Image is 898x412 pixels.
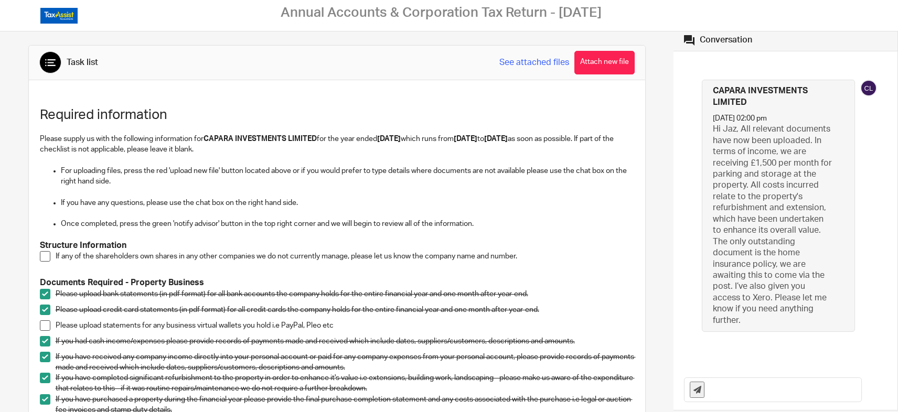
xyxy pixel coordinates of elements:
strong: [DATE] [484,135,508,143]
strong: [DATE] [377,135,401,143]
p: If any of the shareholders own shares in any other companies we do not currently manage, please l... [56,251,634,262]
h2: Annual Accounts & Corporation Tax Return - [DATE] [281,5,602,21]
strong: Structure Information [40,241,126,250]
p: [DATE] 02:00 pm [713,113,767,124]
p: Please supply us with the following information for for the year ended which runs from to as soon... [40,134,634,155]
strong: Documents Required - Property Business [40,278,204,287]
img: svg%3E [860,80,877,96]
p: Please upload statements for any business virtual wallets you hold i.e PayPal, Pleo etc [56,320,634,331]
img: Logo_TaxAssistAccountants_FullColour_RGB.png [40,8,78,24]
div: Task list [67,57,98,68]
p: If you have received any company income directly into your personal account or paid for any compa... [56,352,634,373]
strong: [DATE] [454,135,477,143]
p: Hi Jaz, All relevant documents have now been uploaded. In terms of income, we are receiving £1,50... [713,124,833,326]
strong: CAPARA INVESTMENTS LIMITED [204,135,317,143]
div: Conversation [700,35,752,46]
p: Once completed, press the green 'notify advisor' button in the top right corner and we will begin... [61,219,634,229]
h1: Required information [40,107,634,123]
p: Please upload bank statements (in pdf format) for all bank accounts the company holds for the ent... [56,289,634,299]
p: For uploading files, press the red 'upload new file' button located above or if you would prefer ... [61,166,634,187]
p: If you had cash income/expenses please provide records of payments made and received which includ... [56,336,634,346]
p: If you have any questions, please use the chat box on the right hand side. [61,198,634,208]
h4: CAPARA INVESTMENTS LIMITED [713,85,833,108]
p: If you have completed significant refurbishment to the property in order to enhance it's value i.... [56,373,634,394]
p: Please upload credit card statements (in pdf format) for all credit cards the company holds for t... [56,305,634,315]
button: Attach new file [574,51,635,74]
a: See attached files [499,57,569,69]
